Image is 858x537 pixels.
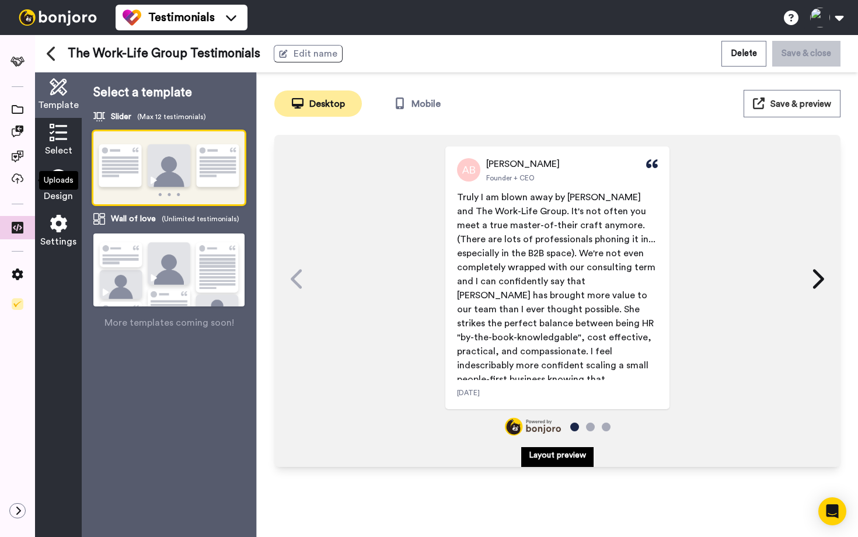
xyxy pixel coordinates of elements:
span: Wall of love [111,213,156,225]
img: Profile Picture [457,158,480,182]
span: (Unlimited testimonials) [162,214,239,224]
img: bj-logo-header-white.svg [14,9,102,26]
span: Select [45,144,72,158]
div: Open Intercom Messenger [818,497,846,525]
span: The Work-Life Group Testimonials [68,45,260,62]
span: [PERSON_NAME] [486,157,560,171]
button: Mobile [374,90,461,117]
button: Delete [721,41,766,66]
img: tm-color.svg [123,8,141,27]
div: Uploads [39,171,78,190]
span: More templates coming soon! [104,316,234,330]
button: Edit name [274,45,343,62]
button: Save & preview [744,90,840,117]
span: [DATE] [457,388,480,397]
button: Save & close [772,41,840,66]
img: template-wol.png [93,233,245,337]
span: Founder + CEO [486,173,535,183]
span: Edit name [294,47,337,61]
span: Design [44,189,73,203]
span: Testimonials [148,9,215,26]
span: Truly I am blown away by [PERSON_NAME] and The Work-Life Group. It's not often you meet a true ma... [457,193,658,454]
span: (Max 12 testimonials) [137,112,206,121]
span: Slider [111,111,131,123]
p: Layout preview [529,449,586,461]
p: Select a template [93,84,245,102]
button: Desktop [274,90,362,117]
img: powered-by-bj.svg [505,417,561,436]
img: template-slider1.png [93,131,245,205]
img: Checklist.svg [12,298,23,310]
span: Save & preview [770,100,831,109]
span: Settings [40,235,76,249]
span: Template [38,98,79,112]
